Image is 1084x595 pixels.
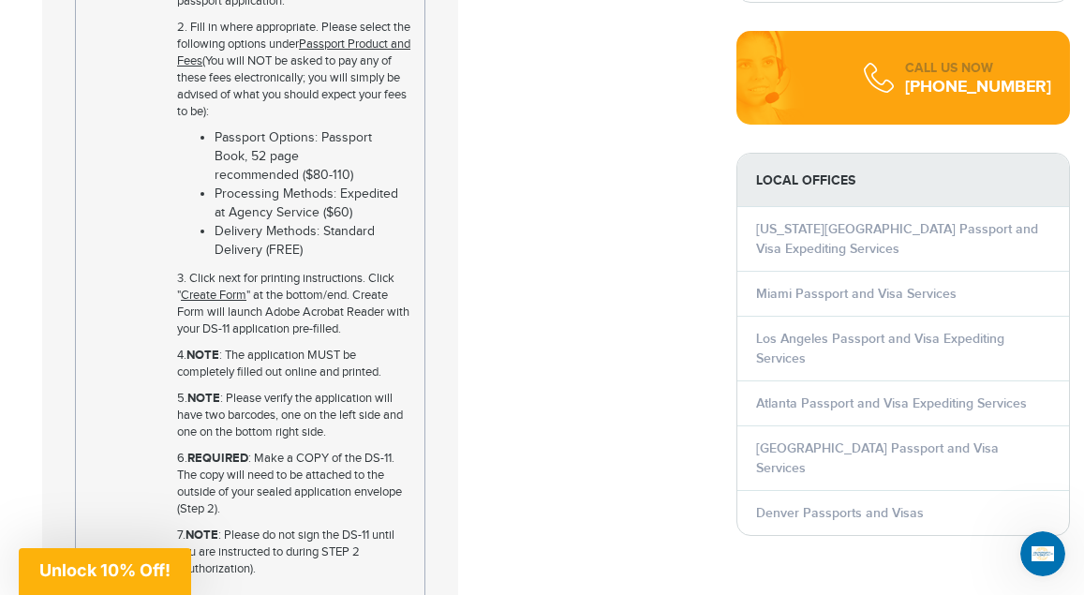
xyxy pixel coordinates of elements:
div: Unlock 10% Off! [19,548,191,595]
u: Create Form [181,288,246,303]
div: CALL US NOW [905,59,1051,78]
a: [US_STATE][GEOGRAPHIC_DATA] Passport and Visa Expediting Services [756,221,1038,257]
a: [GEOGRAPHIC_DATA] Passport and Visa Services [756,440,999,476]
a: Atlanta Passport and Visa Expediting Services [756,395,1027,411]
li: Passport Options: Passport Book, 52 page recommended ($80-110) [215,129,410,186]
strong: REQUIRED [187,451,248,466]
p: 7. : Please do not sign the DS-11 until you are instructed to during STEP 2 (Authorization). [177,527,410,577]
strong: NOTE [186,528,218,543]
p: 5. : Please verify the application will have two barcodes, one on the left side and one on the bo... [177,390,410,440]
p: 6. : Make a COPY of the DS-11. The copy will need to be attached to the outside of your sealed ap... [177,450,410,517]
strong: NOTE [187,391,220,406]
p: 4. : The application MUST be completely filled out online and printed. [177,347,410,380]
a: Los Angeles Passport and Visa Expediting Services [756,331,1004,366]
li: Processing Methods: Expedited at Agency Service ($60) [215,186,410,223]
strong: NOTE [186,348,219,363]
p: 2. Fill in where appropriate. Please select the following options under (You will NOT be asked to... [177,19,410,120]
div: [PHONE_NUMBER] [905,78,1051,97]
a: Miami Passport and Visa Services [756,286,957,302]
u: Passport Product and Fees [177,37,410,68]
li: Delivery Methods: Standard Delivery (FREE) [215,223,410,260]
iframe: Intercom live chat [1020,531,1065,576]
strong: LOCAL OFFICES [737,154,1069,207]
a: Denver Passports and Visas [756,505,924,521]
p: 3. Click next for printing instructions. Click " " at the bottom/end. Create Form will launch Ado... [177,270,410,337]
span: Unlock 10% Off! [39,560,171,580]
